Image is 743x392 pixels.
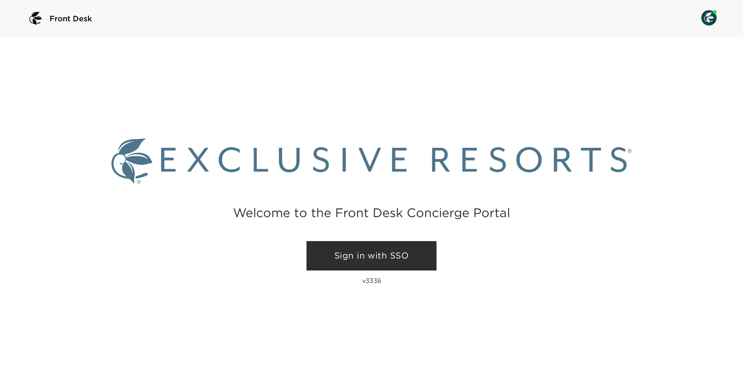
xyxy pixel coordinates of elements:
span: Front Desk [50,13,92,24]
h2: Welcome to the Front Desk Concierge Portal [233,207,510,219]
a: Sign in with SSO [306,241,437,270]
img: logo [26,9,45,28]
img: User [701,10,717,26]
img: Exclusive Resorts logo [111,139,632,184]
p: v3336 [362,277,381,284]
